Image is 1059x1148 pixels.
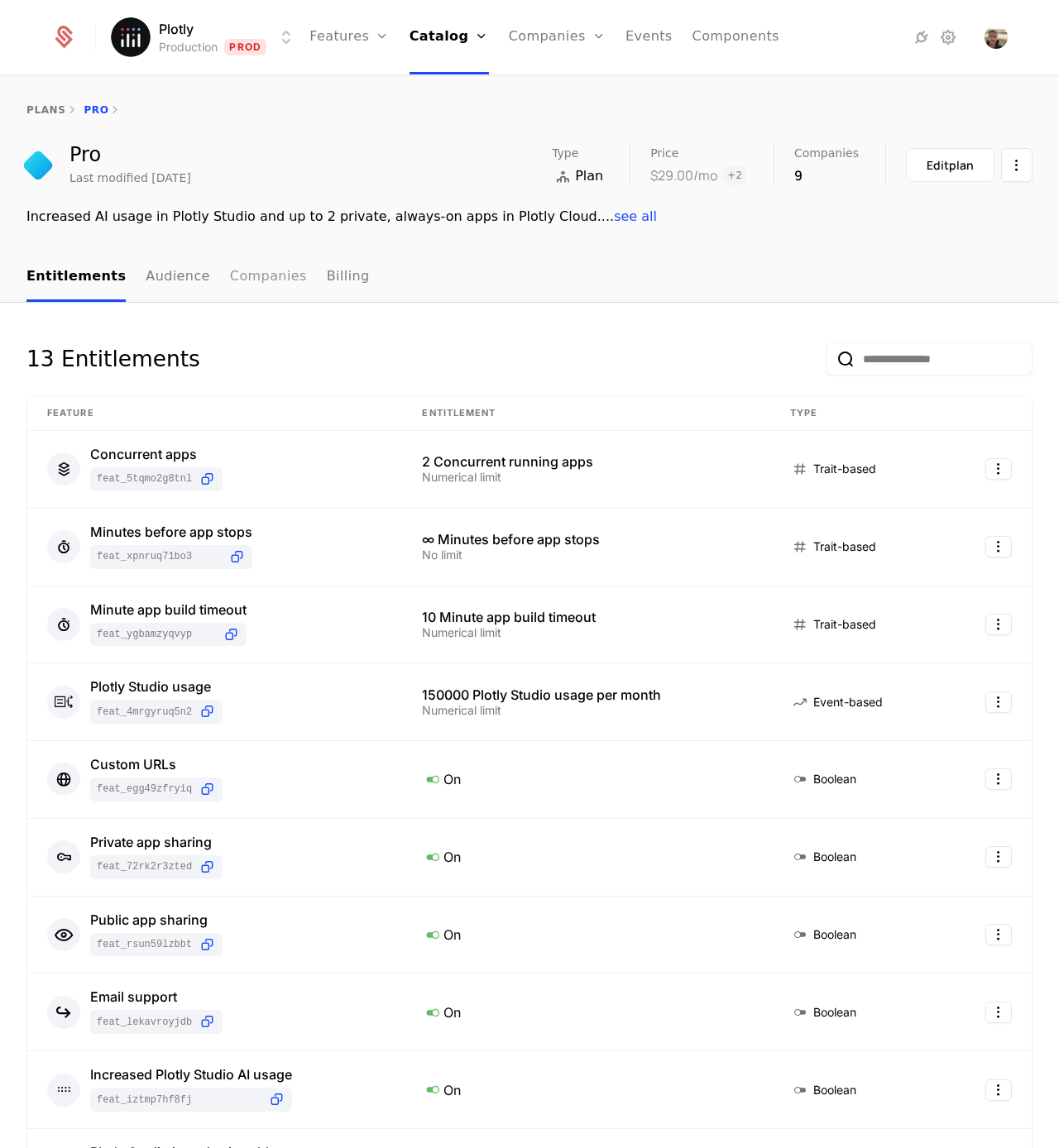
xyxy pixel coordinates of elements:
[146,253,210,302] a: Audience
[97,550,222,563] span: feat_XPnRuQ71Bo3
[422,768,750,790] div: On
[912,27,932,47] a: Integrations
[422,846,750,868] div: On
[614,208,657,224] span: see all
[422,1079,750,1100] div: On
[97,472,192,486] span: feat_5tqmo2G8TNL
[985,691,1012,713] button: Select action
[552,147,578,159] span: Type
[938,27,958,47] a: Settings
[26,253,1033,302] nav: Main
[1001,148,1033,182] button: Select action
[927,157,974,174] div: Edit plan
[402,396,769,431] th: Entitlement
[722,165,747,185] span: + 2
[97,1016,192,1029] span: feat_LEKaVRoYJDb
[90,913,223,926] div: Public app sharing
[813,1082,856,1098] span: Boolean
[97,938,192,951] span: feat_RSuN59LZBBt
[97,860,192,873] span: feat_72rk2R3Zted
[90,835,223,849] div: Private app sharing
[813,849,856,865] span: Boolean
[422,627,750,639] div: Numerical limit
[985,26,1008,49] button: Open user button
[422,1002,750,1023] div: On
[422,455,750,468] div: 2 Concurrent running apps
[422,688,750,701] div: 150000 Plotly Studio usage per month
[159,39,218,55] div: Production
[650,147,678,159] span: Price
[26,253,126,302] a: Entitlements
[97,1093,261,1107] span: feat_izTmP7HF8FJ
[69,145,191,165] div: Pro
[97,628,216,641] span: feat_YGBamzyqVyp
[224,39,266,55] span: Prod
[906,148,994,182] button: Editplan
[90,603,247,616] div: Minute app build timeout
[575,166,603,186] span: Plan
[650,165,717,185] div: $29.00 /mo
[985,614,1012,635] button: Select action
[90,525,252,538] div: Minutes before app stops
[813,616,876,633] span: Trait-based
[116,19,296,55] button: Select environment
[26,207,1033,227] div: Increased AI usage in Plotly Studio and up to 2 private, always-on apps in Plotly Cloud. ...
[97,706,192,719] span: feat_4MRgYRUQ5N2
[97,782,192,796] span: feat_egg49zfRYiQ
[813,771,856,787] span: Boolean
[327,253,370,302] a: Billing
[27,396,402,431] th: Feature
[90,758,223,771] div: Custom URLs
[770,396,945,431] th: Type
[111,17,151,57] img: Plotly
[90,1068,292,1081] div: Increased Plotly Studio AI usage
[90,990,223,1003] div: Email support
[985,1079,1012,1101] button: Select action
[813,1004,856,1021] span: Boolean
[985,1002,1012,1023] button: Select action
[985,846,1012,868] button: Select action
[422,924,750,945] div: On
[422,533,750,546] div: ∞ Minutes before app stops
[794,165,859,185] div: 9
[985,26,1008,49] img: Chris P
[26,253,370,302] ul: Choose Sub Page
[90,680,223,693] div: Plotly Studio usage
[985,458,1012,480] button: Select action
[813,538,876,555] span: Trait-based
[90,447,223,461] div: Concurrent apps
[813,461,876,477] span: Trait-based
[985,768,1012,790] button: Select action
[985,536,1012,557] button: Select action
[813,694,883,710] span: Event-based
[422,610,750,624] div: 10 Minute app build timeout
[69,170,191,186] div: Last modified [DATE]
[985,924,1012,945] button: Select action
[422,549,750,561] div: No limit
[230,253,307,302] a: Companies
[794,147,859,159] span: Companies
[26,342,200,375] div: 13 Entitlements
[422,471,750,483] div: Numerical limit
[813,926,856,943] span: Boolean
[159,19,194,39] span: Plotly
[422,705,750,716] div: Numerical limit
[26,104,65,116] a: plans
